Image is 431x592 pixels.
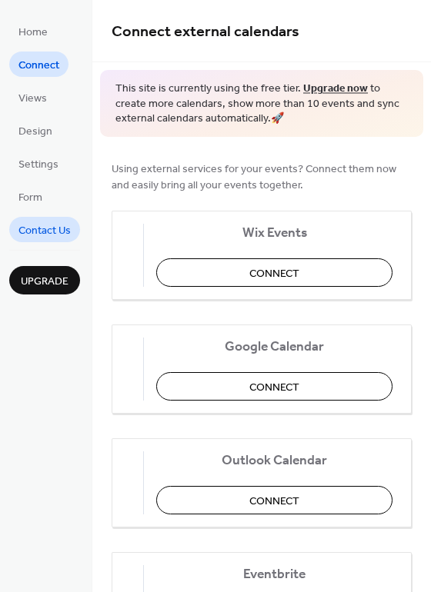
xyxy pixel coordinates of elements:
span: Eventbrite [156,566,393,582]
span: Upgrade [21,274,68,290]
span: Design [18,124,52,140]
span: Settings [18,157,58,173]
a: Contact Us [9,217,80,242]
a: Views [9,85,56,110]
button: Connect [156,258,393,287]
span: Connect [249,493,299,509]
span: Wix Events [156,224,393,241]
button: Connect [156,486,393,514]
a: Form [9,184,52,209]
span: This site is currently using the free tier. to create more calendars, show more than 10 events an... [115,81,408,127]
button: Upgrade [9,266,80,294]
span: Contact Us [18,223,71,239]
span: Outlook Calendar [156,452,393,468]
a: Connect [9,52,68,77]
span: Form [18,190,42,206]
span: Connect [249,265,299,281]
button: Connect [156,372,393,401]
span: Home [18,25,48,41]
a: Settings [9,151,68,176]
span: Connect [18,58,59,74]
a: Design [9,118,62,143]
span: Using external services for your events? Connect them now and easily bring all your events together. [112,161,412,193]
span: Connect [249,379,299,395]
span: Views [18,91,47,107]
span: Connect external calendars [112,17,299,47]
span: Google Calendar [156,338,393,354]
a: Home [9,18,57,44]
a: Upgrade now [303,78,368,99]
